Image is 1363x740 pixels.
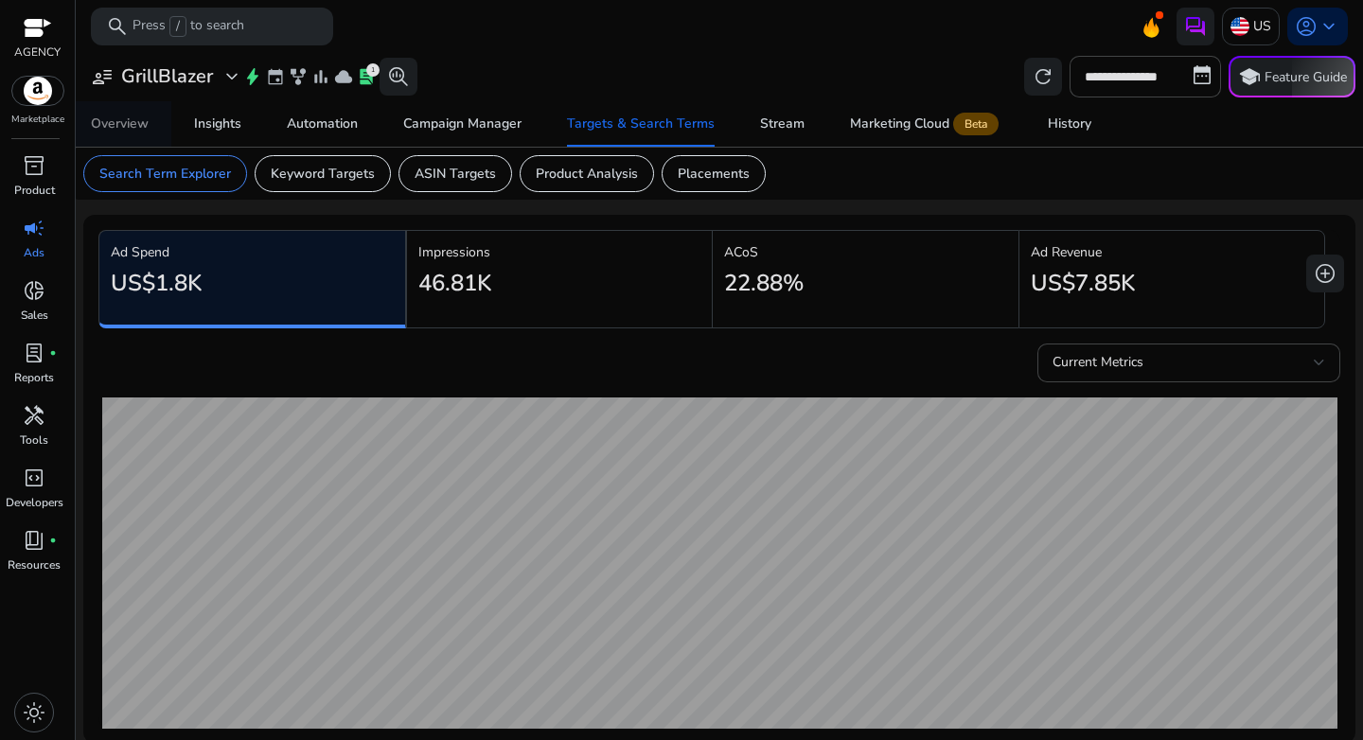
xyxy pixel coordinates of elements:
[23,404,45,427] span: handyman
[49,537,57,544] span: fiber_manual_record
[14,369,54,386] p: Reports
[133,16,244,37] p: Press to search
[850,116,1002,132] div: Marketing Cloud
[1031,270,1135,297] h2: US$7.85K
[403,117,522,131] div: Campaign Manager
[12,77,63,105] img: amazon.svg
[418,242,701,262] p: Impressions
[111,242,394,262] p: Ad Spend
[311,67,330,86] span: bar_chart
[24,244,44,261] p: Ads
[23,279,45,302] span: donut_small
[169,16,186,37] span: /
[678,164,750,184] p: Placements
[1230,17,1249,36] img: us.svg
[14,44,61,61] p: AGENCY
[287,117,358,131] div: Automation
[724,270,804,297] h2: 22.88%
[536,164,638,184] p: Product Analysis
[415,164,496,184] p: ASIN Targets
[1306,255,1344,292] button: add_circle
[357,67,376,86] span: lab_profile
[1048,117,1091,131] div: History
[23,529,45,552] span: book_4
[243,67,262,86] span: bolt
[953,113,999,135] span: Beta
[49,349,57,357] span: fiber_manual_record
[91,65,114,88] span: user_attributes
[289,67,308,86] span: family_history
[106,15,129,38] span: search
[760,117,805,131] div: Stream
[111,270,202,297] h2: US$1.8K
[1024,58,1062,96] button: refresh
[8,556,61,573] p: Resources
[1253,9,1271,43] p: US
[567,117,715,131] div: Targets & Search Terms
[266,67,285,86] span: event
[121,65,213,88] h3: GrillBlazer
[221,65,243,88] span: expand_more
[23,217,45,239] span: campaign
[23,467,45,489] span: code_blocks
[23,701,45,724] span: light_mode
[366,63,380,77] div: 1
[14,182,55,199] p: Product
[11,113,64,127] p: Marketplace
[380,58,417,96] button: search_insights
[23,154,45,177] span: inventory_2
[21,307,48,324] p: Sales
[1318,15,1340,38] span: keyboard_arrow_down
[1265,68,1347,87] p: Feature Guide
[271,164,375,184] p: Keyword Targets
[6,494,63,511] p: Developers
[1238,65,1261,88] span: school
[194,117,241,131] div: Insights
[1031,242,1314,262] p: Ad Revenue
[1314,262,1336,285] span: add_circle
[1229,56,1355,97] button: schoolFeature Guide
[334,67,353,86] span: cloud
[387,65,410,88] span: search_insights
[99,164,231,184] p: Search Term Explorer
[23,342,45,364] span: lab_profile
[724,242,1007,262] p: ACoS
[418,270,491,297] h2: 46.81K
[91,117,149,131] div: Overview
[1053,353,1143,371] span: Current Metrics
[1295,15,1318,38] span: account_circle
[20,432,48,449] p: Tools
[1032,65,1054,88] span: refresh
